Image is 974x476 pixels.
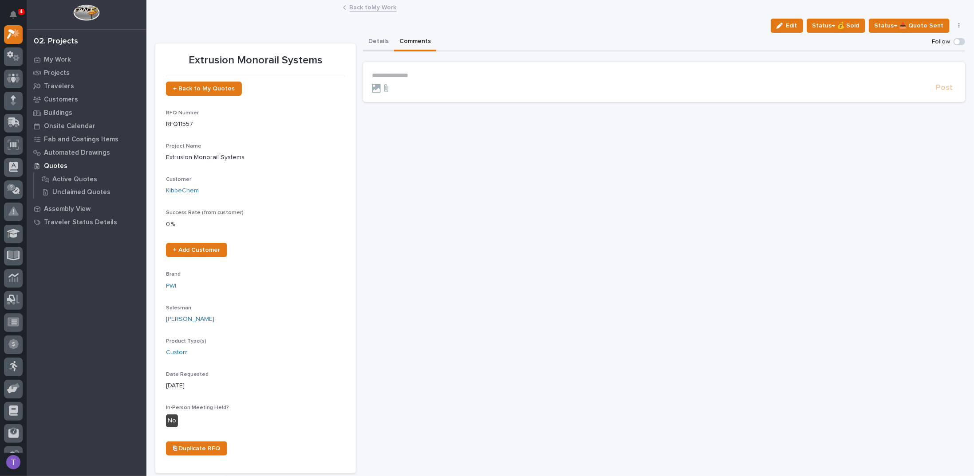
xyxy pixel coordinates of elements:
[34,186,146,198] a: Unclaimed Quotes
[166,82,242,96] a: ← Back to My Quotes
[44,149,110,157] p: Automated Drawings
[166,120,345,129] p: RFQ11557
[52,188,110,196] p: Unclaimed Quotes
[27,53,146,66] a: My Work
[875,20,944,31] span: Status→ 📤 Quote Sent
[173,445,220,452] span: ⎘ Duplicate RFQ
[166,315,214,324] a: [PERSON_NAME]
[73,4,99,21] img: Workspace Logo
[27,119,146,133] a: Onsite Calendar
[166,348,188,357] a: Custom
[771,19,803,33] button: Edit
[166,381,345,390] p: [DATE]
[166,441,227,456] a: ⎘ Duplicate RFQ
[807,19,865,33] button: Status→ 💰 Sold
[166,281,176,291] a: PWI
[44,218,117,226] p: Traveler Status Details
[44,109,72,117] p: Buildings
[27,215,146,229] a: Traveler Status Details
[27,202,146,215] a: Assembly View
[166,153,345,162] p: Extrusion Monorail Systems
[166,54,345,67] p: Extrusion Monorail Systems
[932,83,956,93] button: Post
[27,93,146,106] a: Customers
[27,79,146,93] a: Travelers
[363,33,394,51] button: Details
[166,339,206,344] span: Product Type(s)
[44,82,74,90] p: Travelers
[34,173,146,185] a: Active Quotes
[166,210,244,215] span: Success Rate (from customer)
[34,37,78,47] div: 02. Projects
[52,176,97,183] p: Active Quotes
[44,205,91,213] p: Assembly View
[44,136,118,144] p: Fab and Coatings Items
[173,247,220,253] span: + Add Customer
[27,146,146,159] a: Automated Drawings
[11,11,23,25] div: Notifications4
[166,243,227,257] a: + Add Customer
[166,144,201,149] span: Project Name
[812,20,860,31] span: Status→ 💰 Sold
[166,220,345,229] p: 0 %
[44,162,67,170] p: Quotes
[166,272,181,277] span: Brand
[4,453,23,472] button: users-avatar
[166,372,209,377] span: Date Requested
[27,133,146,146] a: Fab and Coatings Items
[27,159,146,172] a: Quotes
[166,177,191,182] span: Customer
[166,305,191,311] span: Salesman
[869,19,950,33] button: Status→ 📤 Quote Sent
[44,122,95,130] p: Onsite Calendar
[166,414,178,427] div: No
[932,38,950,46] p: Follow
[44,56,71,64] p: My Work
[936,83,953,93] span: Post
[166,405,229,410] span: In-Person Meeting Held?
[44,69,70,77] p: Projects
[20,8,23,15] p: 4
[27,66,146,79] a: Projects
[173,86,235,92] span: ← Back to My Quotes
[166,110,199,116] span: RFQ Number
[27,106,146,119] a: Buildings
[4,5,23,24] button: Notifications
[44,96,78,104] p: Customers
[166,186,199,195] a: KibbeChem
[350,2,397,12] a: Back toMy Work
[786,22,797,30] span: Edit
[394,33,436,51] button: Comments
